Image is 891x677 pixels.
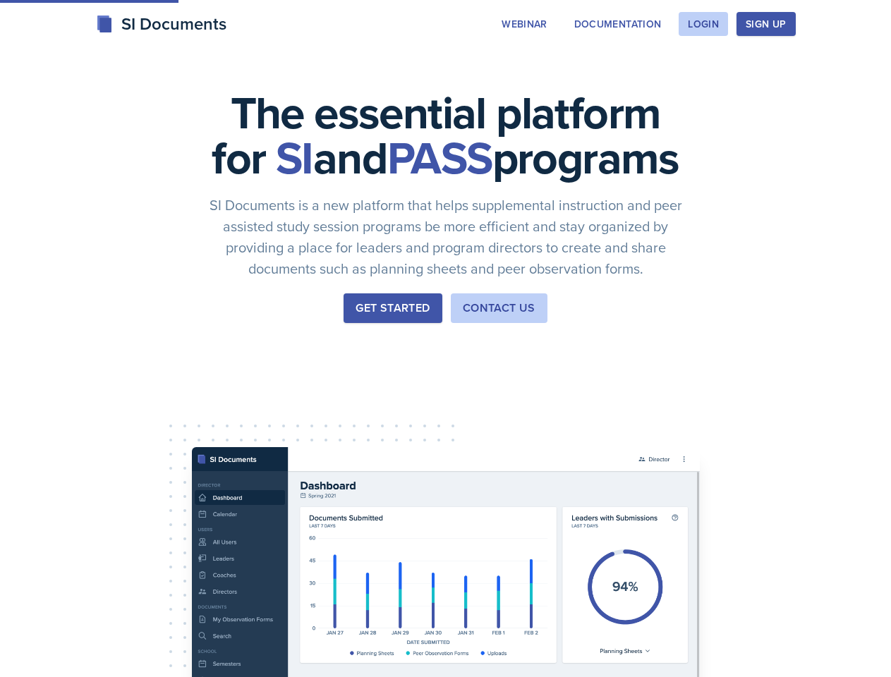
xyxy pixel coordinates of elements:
div: Contact Us [463,300,535,317]
button: Contact Us [451,293,547,323]
div: Sign Up [746,18,786,30]
button: Login [679,12,728,36]
button: Documentation [565,12,671,36]
div: Documentation [574,18,662,30]
button: Webinar [492,12,556,36]
div: SI Documents [96,11,226,37]
div: Webinar [502,18,547,30]
button: Sign Up [737,12,795,36]
div: Get Started [356,300,430,317]
button: Get Started [344,293,442,323]
div: Login [688,18,719,30]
